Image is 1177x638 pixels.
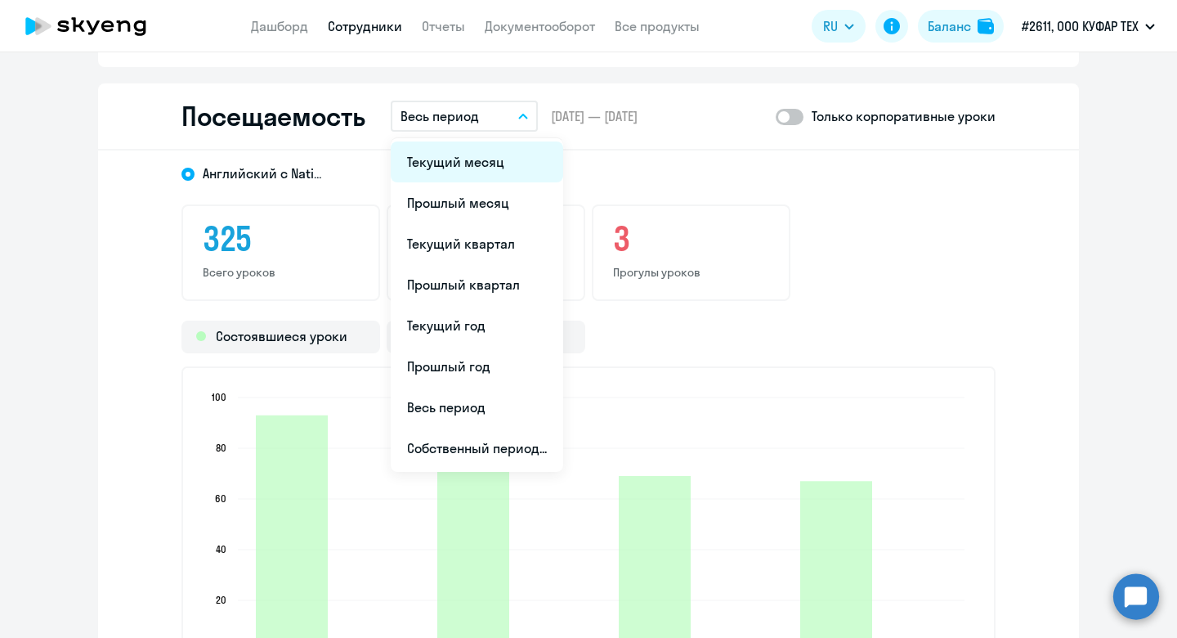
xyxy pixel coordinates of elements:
a: Все продукты [615,18,700,34]
div: Прогулы [387,321,585,353]
a: Сотрудники [328,18,402,34]
p: Всего уроков [203,265,359,280]
button: Балансbalance [918,10,1004,43]
p: Прогулы уроков [613,265,769,280]
h3: 3 [613,219,769,258]
text: 20 [216,594,226,606]
text: 80 [216,442,226,454]
p: #2611, ООО КУФАР ТЕХ [1022,16,1139,36]
div: Состоявшиеся уроки [181,321,380,353]
p: Только корпоративные уроки [812,106,996,126]
h3: 325 [203,219,359,258]
text: 60 [215,492,226,505]
span: [DATE] — [DATE] [551,107,638,125]
span: Английский с Native [203,164,325,182]
div: Баланс [928,16,971,36]
ul: RU [391,138,563,472]
img: balance [978,18,994,34]
h2: Посещаемость [181,100,365,133]
a: Отчеты [422,18,465,34]
button: RU [812,10,866,43]
a: Дашборд [251,18,308,34]
a: Документооборот [485,18,595,34]
button: #2611, ООО КУФАР ТЕХ [1014,7,1163,46]
text: 100 [212,391,226,403]
p: Весь период [401,106,479,126]
span: RU [823,16,838,36]
text: 40 [216,543,226,555]
button: Весь период [391,101,538,132]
